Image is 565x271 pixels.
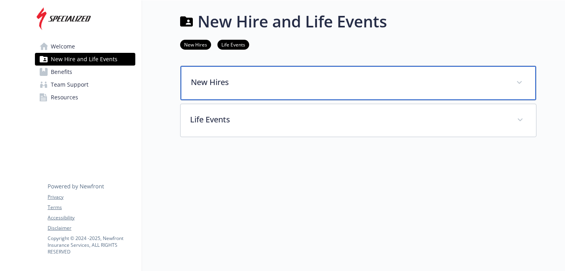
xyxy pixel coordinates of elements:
[180,41,211,48] a: New Hires
[51,78,88,91] span: Team Support
[51,53,117,66] span: New Hire and Life Events
[198,10,387,33] h1: New Hire and Life Events
[181,104,536,137] div: Life Events
[48,225,135,232] a: Disclaimer
[35,91,135,104] a: Resources
[35,53,135,66] a: New Hire and Life Events
[191,76,507,88] p: New Hires
[48,194,135,201] a: Privacy
[48,235,135,255] p: Copyright © 2024 - 2025 , Newfront Insurance Services, ALL RIGHTS RESERVED
[217,41,249,48] a: Life Events
[48,204,135,211] a: Terms
[35,40,135,53] a: Welcome
[35,66,135,78] a: Benefits
[51,40,75,53] span: Welcome
[51,66,72,78] span: Benefits
[51,91,78,104] span: Resources
[181,66,536,100] div: New Hires
[190,114,507,126] p: Life Events
[35,78,135,91] a: Team Support
[48,214,135,221] a: Accessibility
